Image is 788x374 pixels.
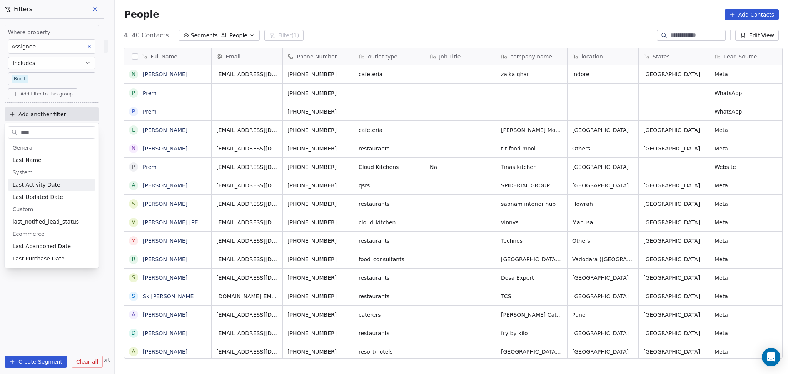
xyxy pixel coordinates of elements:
[13,255,65,262] span: Last Purchase Date
[13,205,33,213] span: Custom
[13,218,79,225] span: last_notified_lead_status
[13,242,71,250] span: Last Abandoned Date
[13,144,34,152] span: General
[13,193,63,201] span: Last Updated Date
[13,169,33,176] span: System
[8,142,95,265] div: Suggestions
[13,181,60,189] span: Last Activity Date
[13,156,42,164] span: Last Name
[13,230,45,238] span: Ecommerce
